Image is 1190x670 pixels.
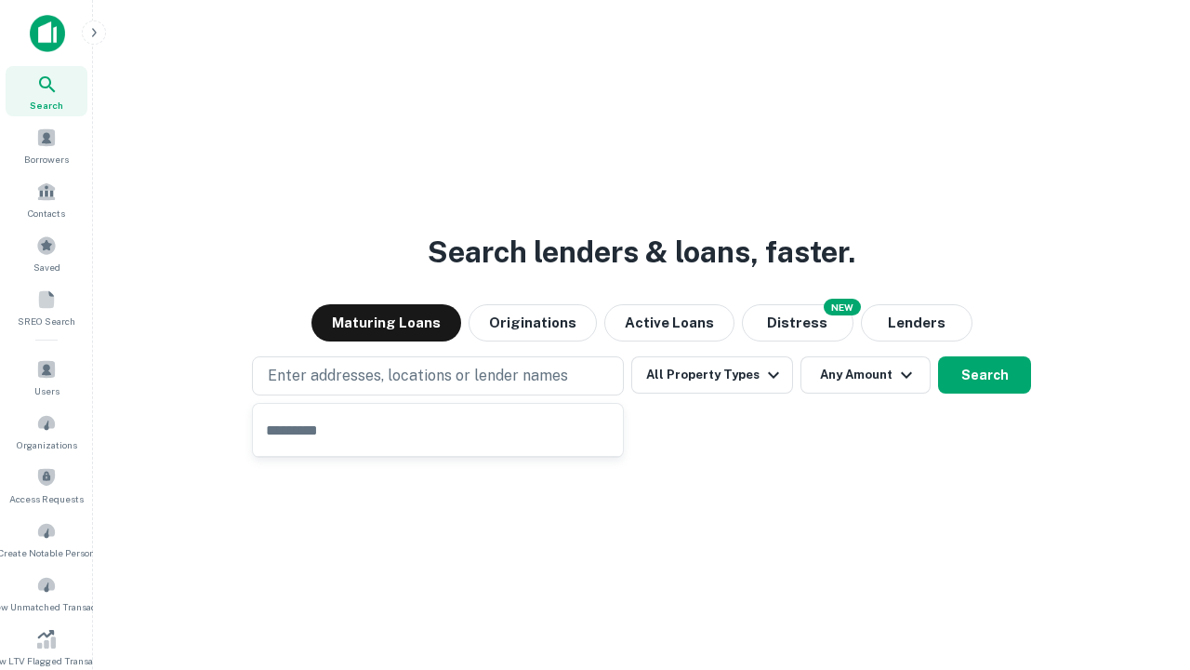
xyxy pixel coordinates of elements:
[1097,521,1190,610] iframe: Chat Widget
[9,491,84,506] span: Access Requests
[6,514,87,564] a: Create Notable Person
[6,174,87,224] a: Contacts
[18,314,75,328] span: SREO Search
[17,437,77,452] span: Organizations
[252,356,624,395] button: Enter addresses, locations or lender names
[30,15,65,52] img: capitalize-icon.png
[24,152,69,167] span: Borrowers
[28,206,65,221] span: Contacts
[428,230,855,275] h3: Search lenders & loans, faster.
[800,356,931,394] button: Any Amount
[604,304,734,342] button: Active Loans
[469,304,597,342] button: Originations
[6,282,87,332] a: SREO Search
[6,120,87,170] a: Borrowers
[631,356,793,394] button: All Property Types
[6,352,87,402] a: Users
[824,299,861,315] div: NEW
[861,304,972,342] button: Lenders
[6,66,87,116] a: Search
[311,304,461,342] button: Maturing Loans
[6,568,87,618] a: Review Unmatched Transactions
[30,98,63,113] span: Search
[938,356,1031,394] button: Search
[6,460,87,510] a: Access Requests
[268,365,568,387] p: Enter addresses, locations or lender names
[742,304,853,342] button: Search distressed loans with lien and other non-mortgage details.
[34,383,59,398] span: Users
[6,406,87,456] a: Organizations
[6,228,87,278] a: Saved
[33,260,60,275] span: Saved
